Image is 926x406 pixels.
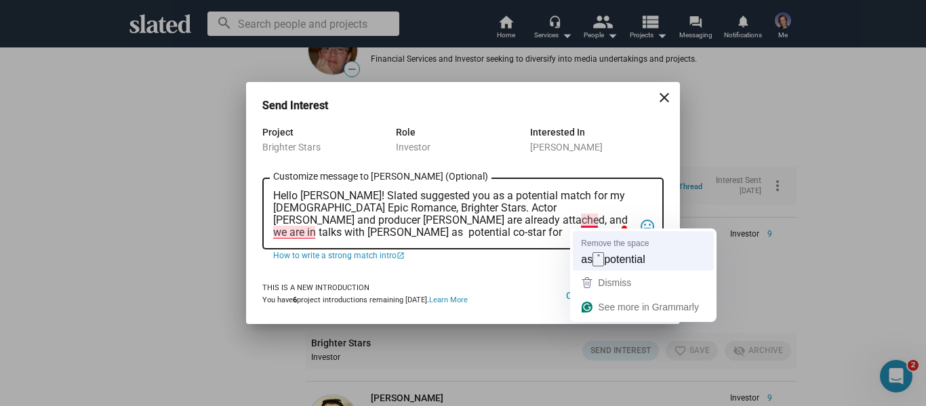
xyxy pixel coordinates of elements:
mat-icon: tag_faces [639,216,656,237]
div: You have project introductions remaining [DATE]. [262,296,468,306]
a: Learn More [429,296,468,304]
button: Cancel [555,283,613,308]
b: 6 [293,296,297,304]
div: Brighter Stars [262,140,396,154]
div: Investor [396,140,529,154]
mat-icon: open_in_new [397,251,405,262]
div: [PERSON_NAME] [530,140,664,154]
div: Role [396,124,529,140]
textarea: To enrich screen reader interactions, please activate Accessibility in Grammarly extension settings [273,190,634,239]
div: Interested In [530,124,664,140]
strong: This is a new introduction [262,283,369,292]
mat-icon: close [656,89,672,106]
a: How to write a strong match intro [273,249,607,262]
h3: Send Interest [262,98,347,113]
span: Cancel [566,283,602,308]
div: Project [262,124,396,140]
